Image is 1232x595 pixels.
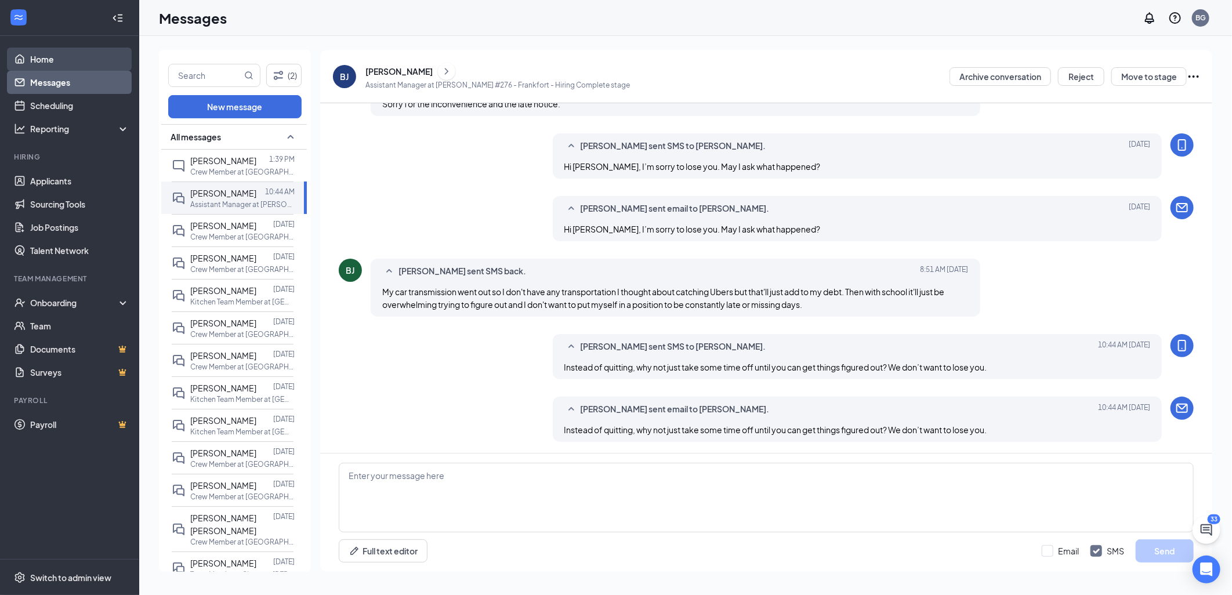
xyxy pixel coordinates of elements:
[190,394,295,404] p: Kitchen Team Member at [GEOGRAPHIC_DATA][PERSON_NAME] #276 - [GEOGRAPHIC_DATA]
[172,451,186,465] svg: DoubleChat
[190,362,295,372] p: Crew Member at [GEOGRAPHIC_DATA][PERSON_NAME] #276 - [GEOGRAPHIC_DATA]
[564,362,987,372] span: Instead of quitting, why not just take some time off until you can get things figured out? We don...
[1200,523,1213,537] svg: ChatActive
[273,479,295,489] p: [DATE]
[190,199,295,209] p: Assistant Manager at [PERSON_NAME] #276 - [GEOGRAPHIC_DATA]
[190,383,256,393] span: [PERSON_NAME]
[190,297,295,307] p: Kitchen Team Member at [GEOGRAPHIC_DATA][PERSON_NAME] #276 - [GEOGRAPHIC_DATA]
[950,67,1051,86] button: Archive conversation
[190,480,256,491] span: [PERSON_NAME]
[159,8,227,28] h1: Messages
[172,354,186,368] svg: DoubleChat
[564,340,578,354] svg: SmallChevronUp
[30,48,129,71] a: Home
[382,264,396,278] svg: SmallChevronUp
[273,447,295,456] p: [DATE]
[265,187,295,197] p: 10:44 AM
[190,427,295,437] p: Kitchen Team Member at [GEOGRAPHIC_DATA][PERSON_NAME] #276 - [GEOGRAPHIC_DATA]
[190,415,256,426] span: [PERSON_NAME]
[30,169,129,193] a: Applicants
[564,139,578,153] svg: SmallChevronUp
[172,191,186,205] svg: DoubleChat
[1136,539,1194,563] button: Send
[190,537,295,547] p: Crew Member at [GEOGRAPHIC_DATA][PERSON_NAME] #276 - [GEOGRAPHIC_DATA]
[172,256,186,270] svg: DoubleChat
[30,239,129,262] a: Talent Network
[365,66,433,77] div: [PERSON_NAME]
[1058,67,1104,86] button: Reject
[30,572,111,583] div: Switch to admin view
[365,80,630,90] p: Assistant Manager at [PERSON_NAME] #276 - Frankfort - Hiring Complete stage
[172,224,186,238] svg: DoubleChat
[30,297,119,309] div: Onboarding
[1175,339,1189,353] svg: MobileSms
[190,329,295,339] p: Crew Member at [GEOGRAPHIC_DATA][PERSON_NAME] #276 - [GEOGRAPHIC_DATA]
[168,95,302,118] button: New message
[266,64,302,87] button: Filter (2)
[564,425,987,435] span: Instead of quitting, why not just take some time off until you can get things figured out? We don...
[190,155,256,166] span: [PERSON_NAME]
[273,382,295,391] p: [DATE]
[564,161,821,172] span: Hi [PERSON_NAME], I’m sorry to lose you. May I ask what happened?
[190,558,256,568] span: [PERSON_NAME]
[190,232,295,242] p: Crew Member at [GEOGRAPHIC_DATA][PERSON_NAME] #276 - [GEOGRAPHIC_DATA]
[14,297,26,309] svg: UserCheck
[14,152,127,162] div: Hiring
[581,139,766,153] span: [PERSON_NAME] sent SMS to [PERSON_NAME].
[172,289,186,303] svg: DoubleChat
[273,284,295,294] p: [DATE]
[581,340,766,354] span: [PERSON_NAME] sent SMS to [PERSON_NAME].
[273,349,295,359] p: [DATE]
[171,131,221,143] span: All messages
[1129,139,1150,153] span: [DATE]
[190,318,256,328] span: [PERSON_NAME]
[172,159,186,173] svg: ChatInactive
[346,264,355,276] div: BJ
[14,396,127,405] div: Payroll
[1187,70,1201,84] svg: Ellipses
[1175,201,1189,215] svg: Email
[1129,202,1150,216] span: [DATE]
[30,193,129,216] a: Sourcing Tools
[564,402,578,416] svg: SmallChevronUp
[581,202,770,216] span: [PERSON_NAME] sent email to [PERSON_NAME].
[438,63,455,80] button: ChevronRight
[1111,67,1187,86] button: Move to stage
[172,386,186,400] svg: DoubleChat
[190,253,256,263] span: [PERSON_NAME]
[1098,402,1150,416] span: [DATE] 10:44 AM
[190,350,256,361] span: [PERSON_NAME]
[30,123,130,135] div: Reporting
[1193,516,1220,544] button: ChatActive
[30,413,129,436] a: PayrollCrown
[190,264,295,274] p: Crew Member at [GEOGRAPHIC_DATA][PERSON_NAME] #276 - [GEOGRAPHIC_DATA]
[273,219,295,229] p: [DATE]
[13,12,24,23] svg: WorkstreamLogo
[190,569,295,579] p: Team Member - Closer at [PERSON_NAME] #276 - Frankfort
[398,264,526,278] span: [PERSON_NAME] sent SMS back.
[273,511,295,521] p: [DATE]
[271,68,285,82] svg: Filter
[564,224,821,234] span: Hi [PERSON_NAME], I’m sorry to lose you. May I ask what happened?
[30,338,129,361] a: DocumentsCrown
[169,64,242,86] input: Search
[921,264,969,278] span: [DATE] 8:51 AM
[30,314,129,338] a: Team
[14,123,26,135] svg: Analysis
[190,220,256,231] span: [PERSON_NAME]
[14,274,127,284] div: Team Management
[269,154,295,164] p: 1:39 PM
[30,71,129,94] a: Messages
[190,188,256,198] span: [PERSON_NAME]
[190,492,295,502] p: Crew Member at [GEOGRAPHIC_DATA][PERSON_NAME] #276 - [GEOGRAPHIC_DATA]
[1168,11,1182,25] svg: QuestionInfo
[30,361,129,384] a: SurveysCrown
[349,545,360,557] svg: Pen
[441,64,452,78] svg: ChevronRight
[340,71,349,82] div: BJ
[172,523,186,536] svg: DoubleChat
[172,321,186,335] svg: DoubleChat
[1193,556,1220,583] div: Open Intercom Messenger
[339,539,427,563] button: Full text editorPen
[112,12,124,24] svg: Collapse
